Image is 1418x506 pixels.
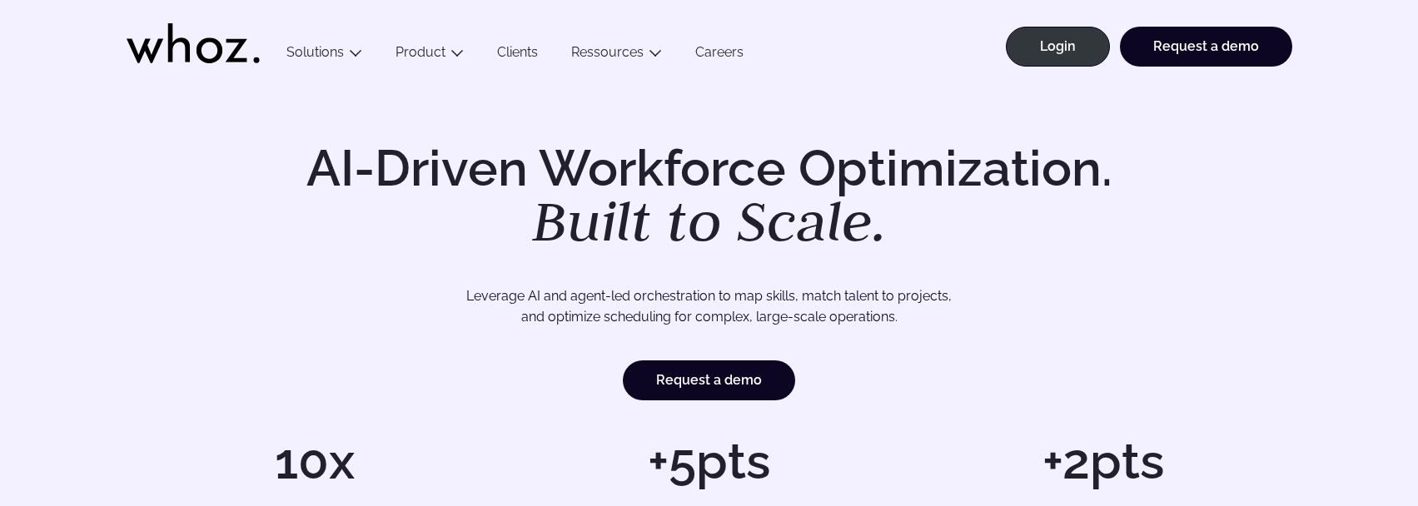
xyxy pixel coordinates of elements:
a: Ressources [571,44,644,60]
h1: +5pts [520,436,898,486]
em: Built to Scale. [532,184,887,257]
h1: +2pts [914,436,1291,486]
a: Clients [480,44,555,67]
a: Request a demo [1120,27,1292,67]
a: Login [1006,27,1110,67]
button: Ressources [555,44,679,67]
h1: 10x [127,436,504,486]
a: Product [396,44,445,60]
button: Solutions [270,44,379,67]
p: Leverage AI and agent-led orchestration to map skills, match talent to projects, and optimize sch... [185,285,1234,328]
h1: AI-Driven Workforce Optimization. [283,143,1136,250]
a: Careers [679,44,760,67]
a: Request a demo [623,360,795,400]
button: Product [379,44,480,67]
